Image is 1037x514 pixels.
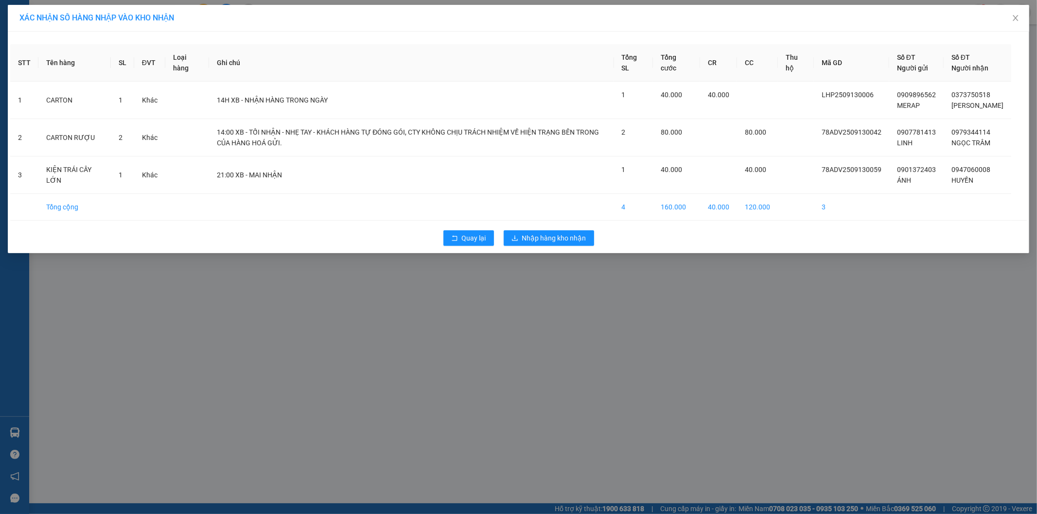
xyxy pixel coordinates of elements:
[897,166,936,173] span: 0901372403
[38,82,111,119] td: CARTON
[814,194,889,221] td: 3
[778,44,814,82] th: Thu hộ
[653,194,700,221] td: 160.000
[119,96,123,104] span: 1
[661,128,682,136] span: 80.000
[822,91,874,99] span: LHP2509130006
[897,102,920,109] span: MERAP
[951,176,973,184] span: HUYỀN
[737,44,778,82] th: CC
[217,128,599,147] span: 14:00 XB - TỐI NHẬN - NHẸ TAY - KHÁCH HÀNG TỰ ĐÓNG GÓI, CTY KHÔNG CHỊU TRÁCH NHIỆM VỀ HIỆN TRẠNG ...
[951,128,990,136] span: 0979344114
[622,128,626,136] span: 2
[897,91,936,99] span: 0909896562
[76,20,217,32] div: A ĐÔNG
[661,166,682,173] span: 40.000
[19,13,174,22] span: XÁC NHẬN SỐ HÀNG NHẬP VÀO KHO NHẬN
[217,96,328,104] span: 14H XB - NHẬN HÀNG TRONG NGÀY
[737,194,778,221] td: 120.000
[511,235,518,242] span: download
[134,82,165,119] td: Khác
[451,235,458,242] span: rollback
[38,156,111,194] td: KIỆN TRÁI CÂY LỚN
[76,8,217,20] div: VP QL13
[443,230,494,246] button: rollbackQuay lại
[951,139,990,147] span: NGỌC TRÂM
[897,128,936,136] span: 0907781413
[76,45,90,55] span: DĐ:
[745,128,766,136] span: 80.000
[38,119,111,156] td: CARTON RƯỢU
[8,9,23,19] span: Gửi:
[10,82,38,119] td: 1
[951,166,990,173] span: 0947060008
[38,44,111,82] th: Tên hàng
[897,176,911,184] span: ÁNH
[462,233,486,243] span: Quay lại
[209,44,614,82] th: Ghi chú
[8,32,69,43] div: A PHÚC
[10,119,38,156] td: 2
[165,44,210,82] th: Loại hàng
[822,166,881,173] span: 78ADV2509130059
[700,194,737,221] td: 40.000
[504,230,594,246] button: downloadNhập hàng kho nhận
[708,91,729,99] span: 40.000
[134,44,165,82] th: ĐVT
[653,44,700,82] th: Tổng cước
[951,64,988,72] span: Người nhận
[814,44,889,82] th: Mã GD
[951,102,1003,109] span: [PERSON_NAME]
[134,119,165,156] td: Khác
[217,171,282,179] span: 21:00 XB - MAI NHẬN
[622,166,626,173] span: 1
[745,166,766,173] span: 40.000
[622,91,626,99] span: 1
[522,233,586,243] span: Nhập hàng kho nhận
[38,194,111,221] td: Tổng cộng
[614,44,653,82] th: Tổng SL
[661,91,682,99] span: 40.000
[76,56,217,73] span: [GEOGRAPHIC_DATA]
[897,139,913,147] span: LINH
[134,156,165,194] td: Khác
[10,156,38,194] td: 3
[8,8,69,32] div: VP Bù Nho
[614,194,653,221] td: 4
[76,9,99,19] span: Nhận:
[10,44,38,82] th: STT
[1002,5,1029,32] button: Close
[1012,14,1019,22] span: close
[822,128,881,136] span: 78ADV2509130042
[111,44,134,82] th: SL
[897,53,915,61] span: Số ĐT
[897,64,928,72] span: Người gửi
[119,134,123,141] span: 2
[951,91,990,99] span: 0373750518
[951,53,970,61] span: Số ĐT
[700,44,737,82] th: CR
[119,171,123,179] span: 1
